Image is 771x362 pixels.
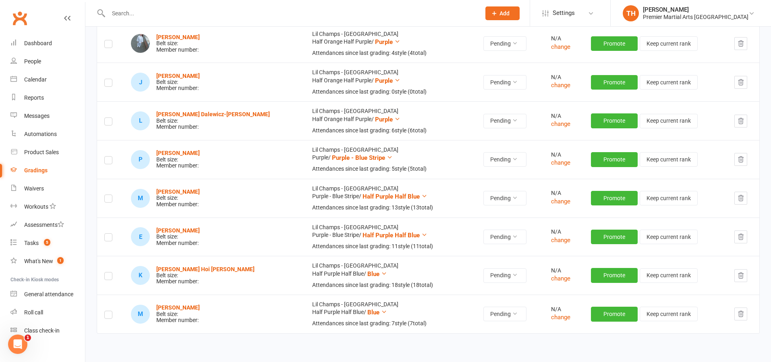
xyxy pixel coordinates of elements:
div: Class check-in [24,327,60,334]
button: change [551,42,570,52]
div: N/A [551,113,576,119]
a: Workouts [10,198,85,216]
div: N/A [551,190,576,196]
span: Half Purple Half Blue [363,193,420,200]
button: Add [485,6,520,20]
span: 5 [44,239,50,246]
div: Attendances since last grading: 6 style ( 6 total) [312,128,469,134]
td: Lil Champs - [GEOGRAPHIC_DATA] Half Purple Half Blue / [305,295,476,333]
button: change [551,80,570,90]
button: Keep current rank [640,75,698,90]
button: Keep current rank [640,268,698,283]
span: Purple [375,38,393,46]
a: Clubworx [10,8,30,28]
div: Waivers [24,185,44,192]
a: Assessments [10,216,85,234]
button: Keep current rank [640,152,698,167]
button: Promote [591,191,638,205]
td: Lil Champs - [GEOGRAPHIC_DATA] Purple - Blue Stripe / [305,179,476,218]
div: Karl Hoi Pok Tong [131,266,150,285]
div: Gradings [24,167,48,174]
a: Reports [10,89,85,107]
span: 1 [57,257,64,264]
span: Settings [553,4,575,22]
div: Tasks [24,240,39,246]
div: Belt size: Member number: [156,228,200,246]
div: Dashboard [24,40,52,46]
a: [PERSON_NAME] [156,304,200,311]
div: Attendances since last grading: 0 style ( 0 total) [312,89,469,95]
a: [PERSON_NAME] Dalewicz-[PERSON_NAME] [156,111,270,117]
div: Belt size: Member number: [156,150,200,169]
div: Workouts [24,203,48,210]
span: Purple [375,77,393,84]
strong: [PERSON_NAME] [156,73,200,79]
div: N/A [551,306,576,312]
a: Class kiosk mode [10,322,85,340]
a: [PERSON_NAME] [156,34,200,40]
div: Assessments [24,222,64,228]
td: Lil Champs - [GEOGRAPHIC_DATA] Half Orange Half Purple / [305,63,476,101]
button: Promote [591,36,638,51]
div: People [24,58,41,65]
div: Premier Martial Arts [GEOGRAPHIC_DATA] [643,13,748,21]
a: Automations [10,125,85,143]
div: N/A [551,152,576,158]
button: Keep current rank [640,114,698,128]
div: N/A [551,268,576,274]
div: Belt size: Member number: [156,305,200,323]
div: Belt size: Member number: [156,266,255,285]
div: Belt size: Member number: [156,111,270,130]
a: Gradings [10,161,85,180]
div: Jesse Ruwaya [131,73,150,92]
div: N/A [551,74,576,80]
button: Promote [591,113,638,128]
a: Roll call [10,303,85,322]
td: Lil Champs - [GEOGRAPHIC_DATA] Half Purple Half Blue / [305,256,476,295]
div: Belt size: Member number: [156,189,200,207]
a: Waivers [10,180,85,198]
a: [PERSON_NAME] [156,188,200,195]
button: change [551,274,570,283]
a: People [10,52,85,71]
td: Lil Champs - [GEOGRAPHIC_DATA] Half Orange Half Purple / [305,24,476,63]
a: [PERSON_NAME] [156,227,200,234]
button: change [551,312,570,322]
div: Messages [24,113,50,119]
img: Callie-Raie Guilfoyle [131,34,150,53]
div: Patrick Ostace [131,150,150,169]
a: What's New1 [10,252,85,270]
span: Blue [367,270,379,278]
button: change [551,119,570,129]
button: Purple - Blue Stripe [332,153,393,163]
div: Levi Dalewicz-kitto [131,111,150,130]
a: [PERSON_NAME] Hoi [PERSON_NAME] [156,266,255,272]
button: Keep current rank [640,307,698,321]
a: Tasks 5 [10,234,85,252]
button: Purple [375,37,400,47]
button: Keep current rank [640,230,698,244]
button: change [551,197,570,206]
div: Attendances since last grading: 11 style ( 11 total) [312,243,469,249]
button: Pending [483,268,526,283]
span: Purple - Blue Stripe [332,154,385,161]
input: Search... [106,8,475,19]
div: N/A [551,229,576,235]
span: Add [499,10,510,17]
span: Purple [375,116,393,123]
button: Half Purple Half Blue [363,230,427,240]
a: Dashboard [10,34,85,52]
a: General attendance kiosk mode [10,285,85,303]
div: Attendances since last grading: 18 style ( 18 total) [312,282,469,288]
a: [PERSON_NAME] [156,150,200,156]
div: N/A [551,36,576,42]
span: 1 [25,335,31,341]
button: Blue [367,269,387,279]
button: change [551,158,570,167]
button: Pending [483,75,526,90]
